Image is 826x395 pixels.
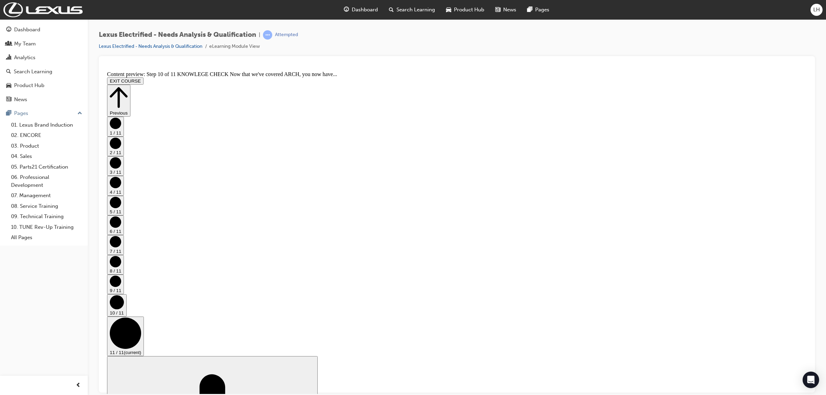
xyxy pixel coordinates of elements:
span: pages-icon [527,6,532,14]
span: Lexus Electrified - Needs Analysis & Qualification [99,31,256,39]
button: 8 / 11 [3,186,20,206]
button: 4 / 11 [3,107,20,127]
li: eLearning Module View [209,43,260,51]
a: 10. TUNE Rev-Up Training [8,222,85,233]
span: Previous [6,42,23,47]
div: Open Intercom Messenger [803,372,819,388]
span: learningRecordVerb_ATTEMPT-icon [263,30,272,40]
a: My Team [3,38,85,50]
a: 08. Service Training [8,201,85,212]
div: Content preview: Step 10 of 11 KNOWLEGE CHECK Now that we've covered ARCH, you now have... [3,3,702,9]
span: Dashboard [352,6,378,14]
span: Pages [535,6,549,14]
span: Search Learning [396,6,435,14]
button: Pages [3,107,85,120]
a: 01. Lexus Brand Induction [8,120,85,130]
span: 10 / 11 [6,242,20,247]
button: 1 / 11 [3,48,20,68]
span: people-icon [6,41,11,47]
span: search-icon [6,69,11,75]
a: search-iconSearch Learning [383,3,441,17]
div: Analytics [14,54,35,62]
a: 02. ENCORE [8,130,85,141]
button: 9 / 11 [3,206,20,226]
a: 06. Professional Development [8,172,85,190]
div: Attempted [275,32,298,38]
span: guage-icon [6,27,11,33]
button: 10 / 11 [3,226,22,248]
span: 11 / 11 [6,281,20,287]
span: chart-icon [6,55,11,61]
span: 5 / 11 [6,141,17,146]
span: news-icon [6,97,11,103]
span: 6 / 11 [6,160,17,166]
span: Product Hub [454,6,484,14]
span: search-icon [389,6,394,14]
a: pages-iconPages [522,3,555,17]
div: My Team [14,40,36,48]
span: prev-icon [76,381,81,390]
a: Lexus Electrified - Needs Analysis & Qualification [99,43,202,49]
a: guage-iconDashboard [338,3,383,17]
a: Search Learning [3,65,85,78]
button: 11 / 11(current) [3,248,40,288]
span: guage-icon [344,6,349,14]
span: car-icon [446,6,451,14]
div: News [14,96,27,104]
button: 2 / 11 [3,68,20,88]
a: All Pages [8,232,85,243]
button: 6 / 11 [3,147,20,167]
a: Product Hub [3,79,85,92]
a: News [3,93,85,106]
img: Trak [3,2,83,17]
span: 4 / 11 [6,121,17,126]
button: Previous [3,16,26,48]
span: 1 / 11 [6,62,17,67]
button: 5 / 11 [3,127,20,147]
span: 7 / 11 [6,180,17,185]
span: LH [813,6,820,14]
button: LH [811,4,823,16]
button: 7 / 11 [3,167,20,186]
span: up-icon [77,109,82,118]
span: news-icon [495,6,500,14]
a: 03. Product [8,141,85,151]
div: Dashboard [14,26,40,34]
span: | [259,31,260,39]
span: car-icon [6,83,11,89]
a: 04. Sales [8,151,85,162]
button: EXIT COURSE [3,9,39,16]
button: 3 / 11 [3,88,20,107]
button: DashboardMy TeamAnalyticsSearch LearningProduct HubNews [3,22,85,107]
a: news-iconNews [490,3,522,17]
span: 9 / 11 [6,220,17,225]
a: car-iconProduct Hub [441,3,490,17]
a: 05. Parts21 Certification [8,162,85,172]
span: 2 / 11 [6,82,17,87]
span: News [503,6,516,14]
a: Analytics [3,51,85,64]
a: 09. Technical Training [8,211,85,222]
span: (current) [20,281,37,287]
span: 3 / 11 [6,101,17,106]
span: pages-icon [6,110,11,117]
div: Pages [14,109,28,117]
div: Search Learning [14,68,52,76]
a: 07. Management [8,190,85,201]
span: 8 / 11 [6,200,17,205]
div: Product Hub [14,82,44,89]
a: Dashboard [3,23,85,36]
